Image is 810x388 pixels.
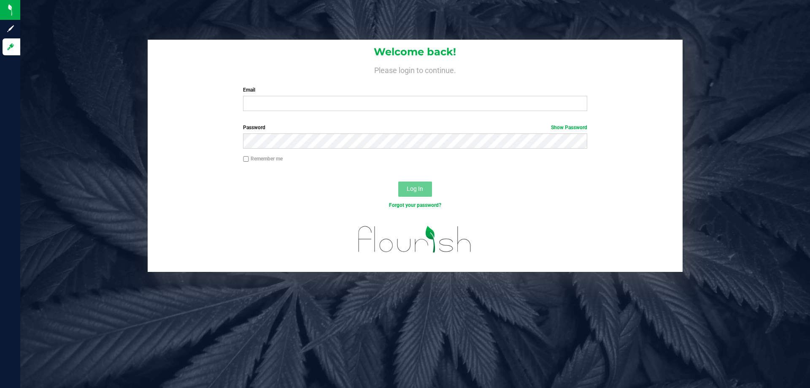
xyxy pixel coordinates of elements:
[348,218,482,261] img: flourish_logo.svg
[148,46,683,57] h1: Welcome back!
[243,86,587,94] label: Email
[243,125,265,130] span: Password
[243,155,283,163] label: Remember me
[398,182,432,197] button: Log In
[407,185,423,192] span: Log In
[551,125,587,130] a: Show Password
[6,24,15,33] inline-svg: Sign up
[6,43,15,51] inline-svg: Log in
[243,156,249,162] input: Remember me
[148,64,683,74] h4: Please login to continue.
[389,202,441,208] a: Forgot your password?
